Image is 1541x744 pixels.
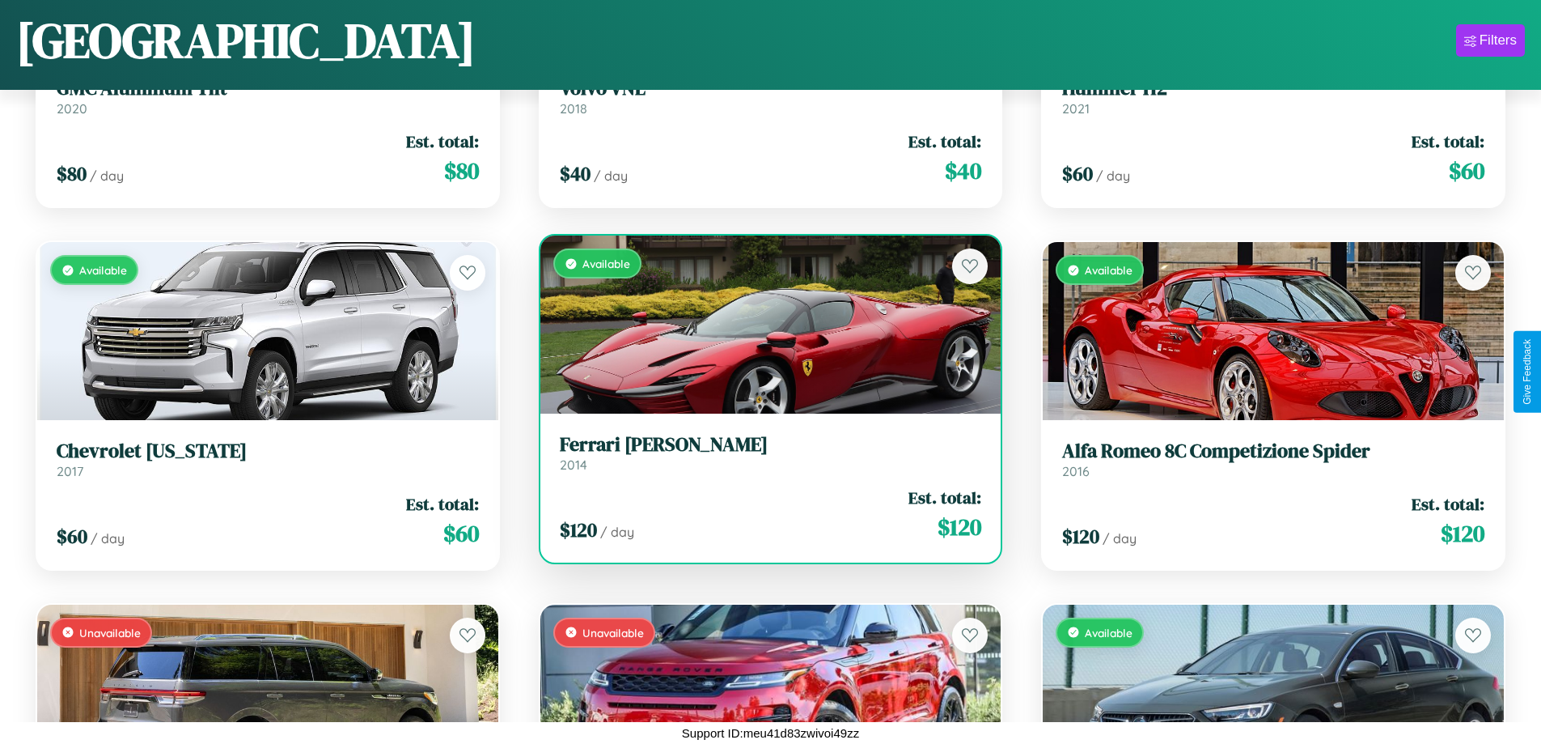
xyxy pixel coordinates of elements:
[57,77,479,117] a: GMC Aluminum Tilt2020
[1456,24,1525,57] button: Filters
[444,155,479,187] span: $ 80
[16,7,476,74] h1: [GEOGRAPHIC_DATA]
[582,257,630,270] span: Available
[560,77,982,117] a: Volvo VNL2018
[1062,440,1484,463] h3: Alfa Romeo 8C Competizione Spider
[600,524,634,540] span: / day
[582,626,644,640] span: Unavailable
[560,433,982,457] h3: Ferrari [PERSON_NAME]
[406,492,479,516] span: Est. total:
[1062,160,1093,187] span: $ 60
[908,486,981,509] span: Est. total:
[57,160,87,187] span: $ 80
[908,130,981,153] span: Est. total:
[1062,77,1484,117] a: Hummer H22021
[57,100,87,117] span: 2020
[560,517,597,543] span: $ 120
[1062,440,1484,479] a: Alfa Romeo 8C Competizione Spider2016
[1062,100,1090,117] span: 2021
[1522,339,1533,405] div: Give Feedback
[1480,32,1517,49] div: Filters
[945,155,981,187] span: $ 40
[1085,626,1132,640] span: Available
[91,530,125,546] span: / day
[443,517,479,550] span: $ 60
[57,523,87,550] span: $ 60
[1062,463,1090,479] span: 2016
[79,263,127,277] span: Available
[57,440,479,463] h3: Chevrolet [US_STATE]
[90,168,124,184] span: / day
[1096,168,1130,184] span: / day
[1412,130,1484,153] span: Est. total:
[594,168,628,184] span: / day
[682,722,859,744] p: Support ID: meu41d83zwivoi49zz
[560,457,587,473] span: 2014
[560,433,982,473] a: Ferrari [PERSON_NAME]2014
[1085,263,1132,277] span: Available
[1062,523,1099,550] span: $ 120
[938,511,981,543] span: $ 120
[57,463,83,479] span: 2017
[560,100,587,117] span: 2018
[1449,155,1484,187] span: $ 60
[1441,517,1484,550] span: $ 120
[406,130,479,153] span: Est. total:
[57,440,479,479] a: Chevrolet [US_STATE]2017
[1103,530,1137,546] span: / day
[1412,492,1484,516] span: Est. total:
[560,160,591,187] span: $ 40
[79,626,141,640] span: Unavailable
